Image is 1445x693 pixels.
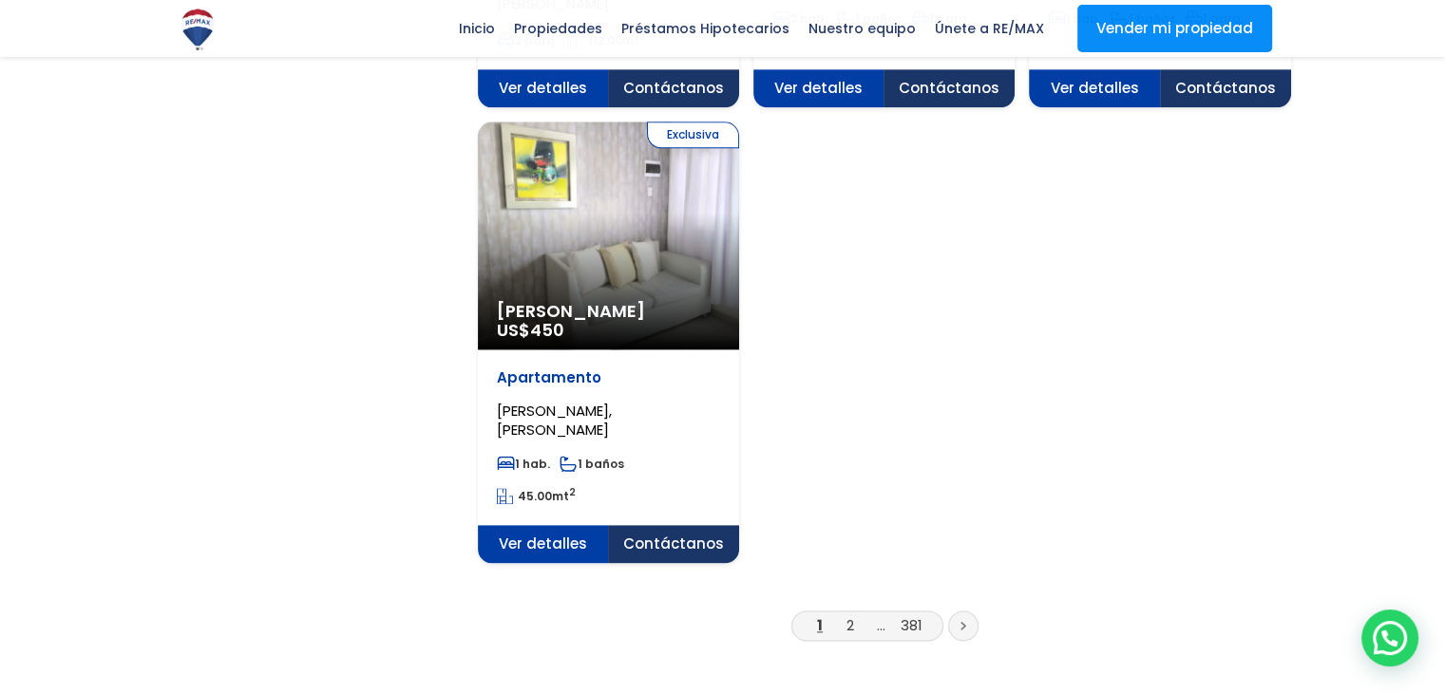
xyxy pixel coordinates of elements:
[1029,69,1160,107] span: Ver detalles
[817,615,823,635] a: 1
[608,525,739,563] span: Contáctanos
[497,302,720,321] span: [PERSON_NAME]
[174,6,221,53] img: Logo de REMAX
[504,14,612,43] span: Propiedades
[497,401,612,440] span: [PERSON_NAME], [PERSON_NAME]
[497,456,550,472] span: 1 hab.
[569,485,576,499] sup: 2
[647,122,739,148] span: Exclusiva
[449,14,504,43] span: Inicio
[884,69,1015,107] span: Contáctanos
[530,318,564,342] span: 450
[901,615,922,635] a: 381
[478,525,609,563] span: Ver detalles
[925,14,1054,43] span: Únete a RE/MAX
[478,69,609,107] span: Ver detalles
[1160,69,1291,107] span: Contáctanos
[846,615,854,635] a: 2
[497,368,720,387] p: Apartamento
[560,456,624,472] span: 1 baños
[1077,5,1272,52] a: Vender mi propiedad
[753,69,884,107] span: Ver detalles
[799,14,925,43] span: Nuestro equipo
[497,318,564,342] span: US$
[497,488,576,504] span: mt
[478,122,739,563] a: Exclusiva [PERSON_NAME] US$450Apartamento[PERSON_NAME], [PERSON_NAME]1 hab.1 baños 45.00mt2 Ver d...
[877,615,885,635] a: ...
[612,14,799,43] span: Préstamos Hipotecarios
[608,69,739,107] span: Contáctanos
[518,488,552,504] span: 45.00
